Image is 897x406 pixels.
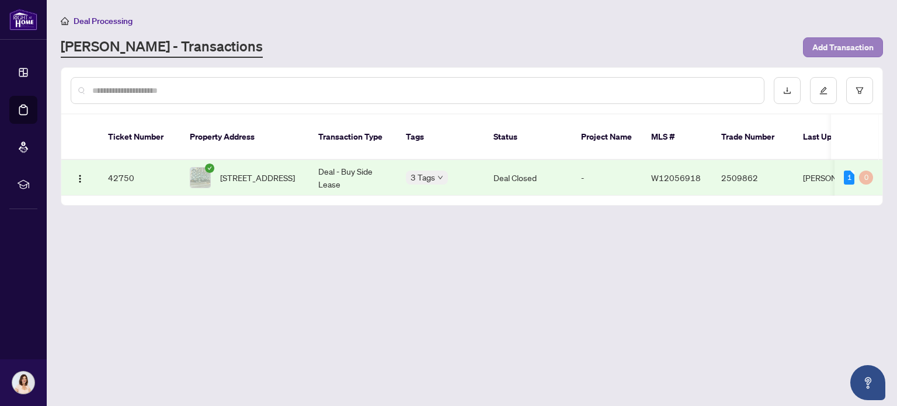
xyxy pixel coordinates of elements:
td: - [572,160,642,196]
span: filter [856,86,864,95]
th: Property Address [180,114,309,160]
span: 3 Tags [411,171,435,184]
button: Open asap [850,365,885,400]
a: [PERSON_NAME] - Transactions [61,37,263,58]
span: check-circle [205,164,214,173]
span: [STREET_ADDRESS] [220,171,295,184]
th: MLS # [642,114,712,160]
th: Status [484,114,572,160]
td: 42750 [99,160,180,196]
img: Logo [75,174,85,183]
span: Add Transaction [812,38,874,57]
td: Deal - Buy Side Lease [309,160,397,196]
th: Last Updated By [794,114,881,160]
button: Logo [71,168,89,187]
div: 0 [859,171,873,185]
span: Deal Processing [74,16,133,26]
td: [PERSON_NAME] [794,160,881,196]
th: Ticket Number [99,114,180,160]
img: logo [9,9,37,30]
th: Tags [397,114,484,160]
button: edit [810,77,837,104]
span: W12056918 [651,172,701,183]
div: 1 [844,171,854,185]
span: download [783,86,791,95]
td: Deal Closed [484,160,572,196]
th: Project Name [572,114,642,160]
td: 2509862 [712,160,794,196]
button: Add Transaction [803,37,883,57]
button: download [774,77,801,104]
span: edit [819,86,828,95]
span: home [61,17,69,25]
button: filter [846,77,873,104]
th: Trade Number [712,114,794,160]
img: thumbnail-img [190,168,210,188]
img: Profile Icon [12,372,34,394]
span: down [437,175,443,181]
th: Transaction Type [309,114,397,160]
